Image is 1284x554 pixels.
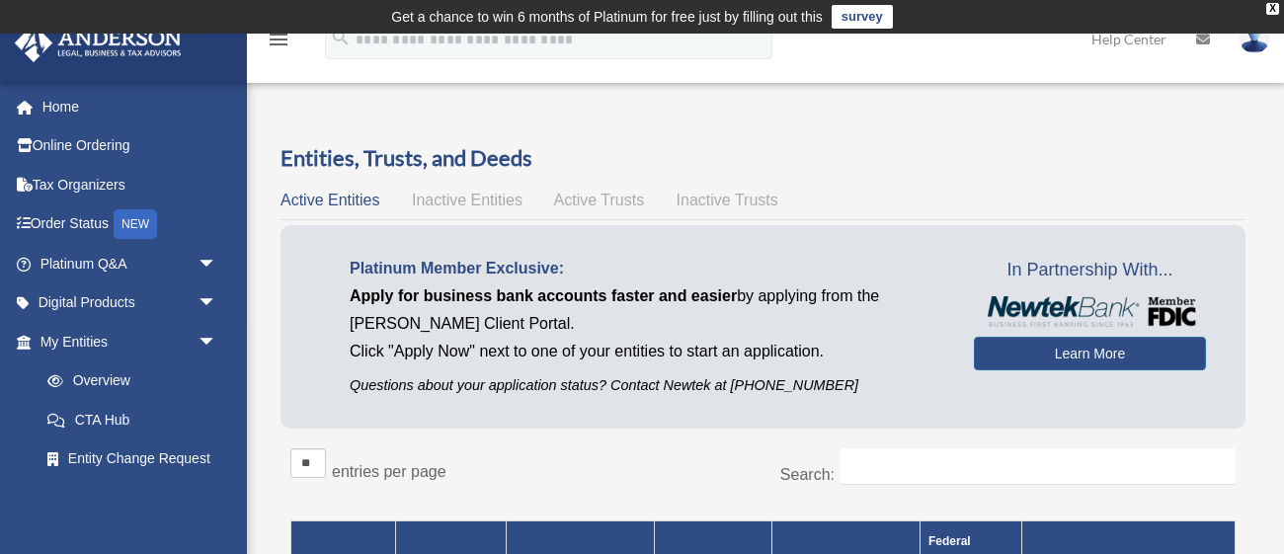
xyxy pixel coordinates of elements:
[198,283,237,324] span: arrow_drop_down
[391,5,823,29] div: Get a chance to win 6 months of Platinum for free just by filling out this
[28,439,237,479] a: Entity Change Request
[832,5,893,29] a: survey
[267,28,290,51] i: menu
[14,165,247,204] a: Tax Organizers
[1266,3,1279,15] div: close
[350,282,944,338] p: by applying from the [PERSON_NAME] Client Portal.
[984,296,1196,327] img: NewtekBankLogoSM.png
[14,87,247,126] a: Home
[14,322,237,361] a: My Entitiesarrow_drop_down
[350,287,737,304] span: Apply for business bank accounts faster and easier
[330,27,352,48] i: search
[9,24,188,62] img: Anderson Advisors Platinum Portal
[14,126,247,166] a: Online Ordering
[554,192,645,208] span: Active Trusts
[974,337,1206,370] a: Learn More
[332,463,446,480] label: entries per page
[198,244,237,284] span: arrow_drop_down
[350,255,944,282] p: Platinum Member Exclusive:
[974,255,1206,286] span: In Partnership With...
[281,192,379,208] span: Active Entities
[281,143,1245,174] h3: Entities, Trusts, and Deeds
[28,400,237,439] a: CTA Hub
[14,244,247,283] a: Platinum Q&Aarrow_drop_down
[14,204,247,245] a: Order StatusNEW
[780,466,835,483] label: Search:
[14,283,247,323] a: Digital Productsarrow_drop_down
[677,192,778,208] span: Inactive Trusts
[412,192,522,208] span: Inactive Entities
[350,338,944,365] p: Click "Apply Now" next to one of your entities to start an application.
[28,361,227,401] a: Overview
[350,373,944,398] p: Questions about your application status? Contact Newtek at [PHONE_NUMBER]
[1240,25,1269,53] img: User Pic
[198,322,237,362] span: arrow_drop_down
[28,478,237,517] a: Binder Walkthrough
[267,35,290,51] a: menu
[114,209,157,239] div: NEW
